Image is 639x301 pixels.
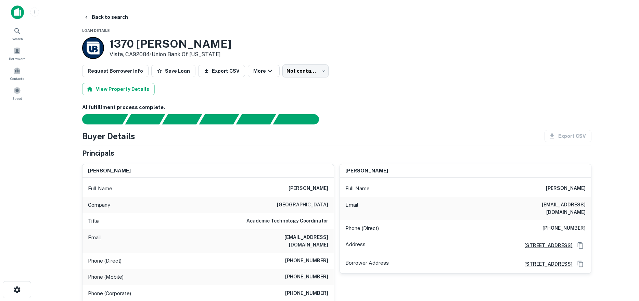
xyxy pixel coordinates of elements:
[110,37,231,50] h3: 1370 [PERSON_NAME]
[503,201,586,216] h6: [EMAIL_ADDRESS][DOMAIN_NAME]
[9,56,25,61] span: Borrowers
[285,289,328,298] h6: [PHONE_NUMBER]
[74,114,125,124] div: Sending borrower request to AI...
[88,167,131,175] h6: [PERSON_NAME]
[345,224,379,232] p: Phone (Direct)
[10,76,24,81] span: Contacts
[82,148,114,158] h5: Principals
[152,51,221,58] a: Union Bank Of [US_STATE]
[88,289,131,298] p: Phone (Corporate)
[282,64,329,77] div: Not contacted
[82,130,135,142] h4: Buyer Details
[345,201,358,216] p: Email
[345,167,388,175] h6: [PERSON_NAME]
[2,64,32,83] a: Contacts
[605,246,639,279] iframe: Chat Widget
[345,240,366,251] p: Address
[345,259,389,269] p: Borrower Address
[88,184,112,193] p: Full Name
[546,184,586,193] h6: [PERSON_NAME]
[2,84,32,103] a: Saved
[82,65,149,77] button: Request Borrower Info
[289,184,328,193] h6: [PERSON_NAME]
[542,224,586,232] h6: [PHONE_NUMBER]
[88,201,110,209] p: Company
[246,217,328,225] h6: Academic Technology Coordinator
[125,114,165,124] div: Your request is received and processing...
[285,257,328,265] h6: [PHONE_NUMBER]
[12,36,23,41] span: Search
[285,273,328,281] h6: [PHONE_NUMBER]
[199,114,239,124] div: Principals found, AI now looking for contact information...
[246,233,328,249] h6: [EMAIL_ADDRESS][DOMAIN_NAME]
[345,184,370,193] p: Full Name
[88,233,101,249] p: Email
[273,114,327,124] div: AI fulfillment process complete.
[82,104,591,111] h6: AI fulfillment process complete.
[11,5,24,19] img: capitalize-icon.png
[519,260,573,268] a: [STREET_ADDRESS]
[198,65,245,77] button: Export CSV
[82,28,110,33] span: Loan Details
[88,217,99,225] p: Title
[248,65,280,77] button: More
[81,11,131,23] button: Back to search
[12,96,22,101] span: Saved
[277,201,328,209] h6: [GEOGRAPHIC_DATA]
[2,24,32,43] a: Search
[110,50,231,59] p: Vista, CA92084 •
[88,257,122,265] p: Phone (Direct)
[88,273,124,281] p: Phone (Mobile)
[82,83,155,95] button: View Property Details
[575,240,586,251] button: Copy Address
[575,259,586,269] button: Copy Address
[2,44,32,63] a: Borrowers
[151,65,195,77] button: Save Loan
[236,114,276,124] div: Principals found, still searching for contact information. This may take time...
[519,242,573,249] a: [STREET_ADDRESS]
[162,114,202,124] div: Documents found, AI parsing details...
